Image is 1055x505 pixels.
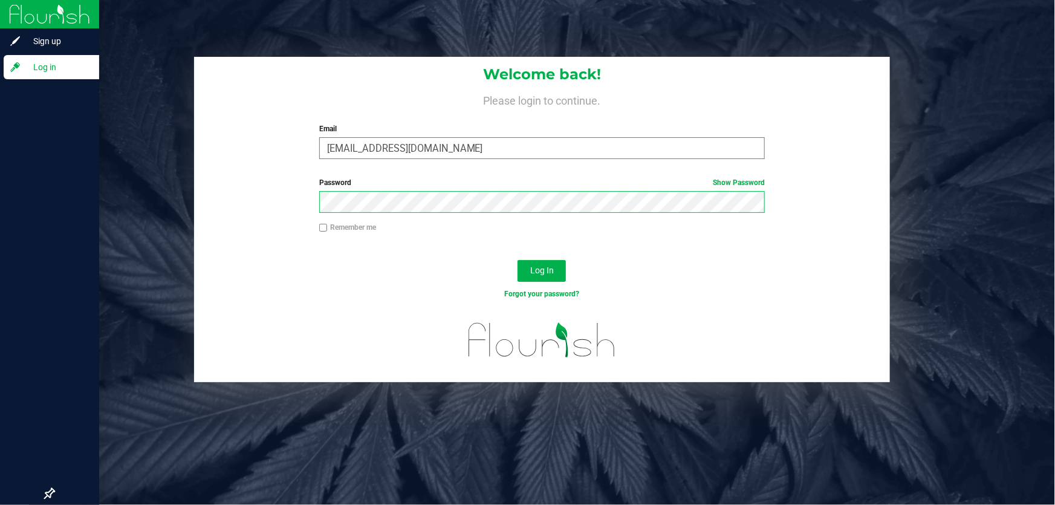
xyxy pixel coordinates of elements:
a: Show Password [713,178,765,187]
inline-svg: Sign up [9,35,21,47]
span: Log in [21,60,94,74]
span: Sign up [21,34,94,48]
span: Password [319,178,351,187]
label: Remember me [319,222,376,233]
input: Remember me [319,224,328,232]
inline-svg: Log in [9,61,21,73]
h4: Please login to continue. [194,92,890,106]
a: Forgot your password? [504,290,579,298]
span: Log In [530,266,554,275]
label: Email [319,123,765,134]
button: Log In [518,260,566,282]
h1: Welcome back! [194,67,890,82]
img: flourish_logo.svg [455,312,629,368]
